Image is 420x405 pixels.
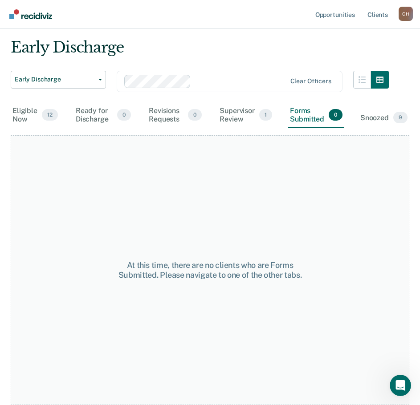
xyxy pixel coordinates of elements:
div: Forms Submitted0 [288,103,344,128]
div: Snoozed9 [359,108,409,128]
button: Profile dropdown button [399,7,413,21]
img: Recidiviz [9,9,52,19]
span: 12 [42,109,58,121]
div: Eligible Now12 [11,103,60,128]
iframe: Intercom live chat [390,375,411,396]
div: Clear officers [290,77,331,85]
div: Revisions Requests0 [147,103,204,128]
button: Early Discharge [11,71,106,89]
span: 9 [393,112,408,123]
div: Early Discharge [11,38,389,64]
span: 0 [188,109,202,121]
div: C H [399,7,413,21]
span: 0 [329,109,343,121]
div: At this time, there are no clients who are Forms Submitted. Please navigate to one of the other t... [110,260,310,279]
div: Supervisor Review1 [218,103,274,128]
span: 0 [117,109,131,121]
span: 1 [259,109,272,121]
span: Early Discharge [15,76,95,83]
div: Ready for Discharge0 [74,103,133,128]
